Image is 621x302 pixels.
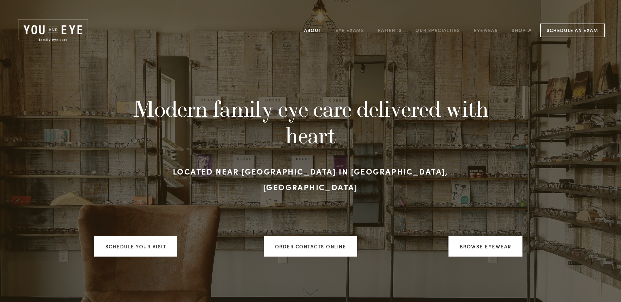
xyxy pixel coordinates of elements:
[415,27,460,33] a: Our Specialties
[131,95,490,148] h1: Modern family eye care delivered with heart
[173,166,451,192] strong: Located near [GEOGRAPHIC_DATA] in [GEOGRAPHIC_DATA], [GEOGRAPHIC_DATA]
[94,236,177,257] a: Schedule your visit
[540,24,605,37] a: Schedule an Exam
[448,236,522,257] a: Browse Eyewear
[336,25,364,35] a: Eye Exams
[16,18,90,43] img: Rochester, MN | You and Eye | Family Eye Care
[378,25,402,35] a: Patients
[512,25,532,35] a: Shop ↗
[264,236,357,257] a: ORDER CONTACTS ONLINE
[304,25,322,35] a: About
[474,25,498,35] a: Eyewear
